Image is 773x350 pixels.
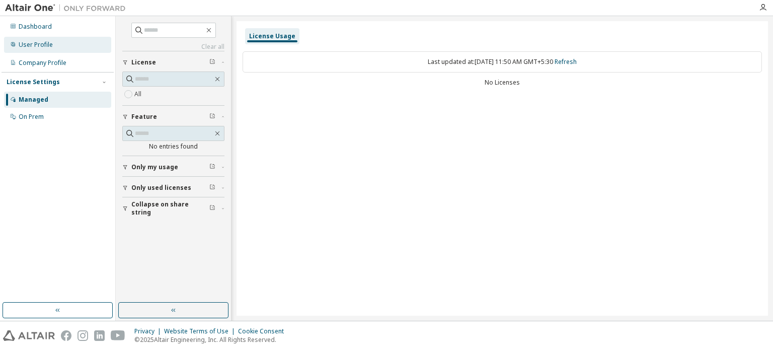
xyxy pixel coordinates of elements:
button: Collapse on share string [122,197,224,220]
span: Clear filter [209,113,215,121]
a: Refresh [555,57,577,66]
img: youtube.svg [111,330,125,341]
img: instagram.svg [78,330,88,341]
span: Clear filter [209,184,215,192]
div: Company Profile [19,59,66,67]
p: © 2025 Altair Engineering, Inc. All Rights Reserved. [134,335,290,344]
div: No entries found [122,143,224,151]
button: License [122,51,224,74]
span: Clear filter [209,58,215,66]
div: Website Terms of Use [164,327,238,335]
div: No Licenses [243,79,762,87]
img: altair_logo.svg [3,330,55,341]
span: License [131,58,156,66]
span: Collapse on share string [131,200,209,217]
img: linkedin.svg [94,330,105,341]
button: Only my usage [122,156,224,178]
div: User Profile [19,41,53,49]
div: License Settings [7,78,60,86]
img: facebook.svg [61,330,71,341]
div: On Prem [19,113,44,121]
div: Managed [19,96,48,104]
span: Only my usage [131,163,178,171]
div: Cookie Consent [238,327,290,335]
span: Clear filter [209,204,215,213]
div: Privacy [134,327,164,335]
button: Feature [122,106,224,128]
div: License Usage [249,32,295,40]
img: Altair One [5,3,131,13]
span: Feature [131,113,157,121]
a: Clear all [122,43,224,51]
span: Clear filter [209,163,215,171]
div: Dashboard [19,23,52,31]
div: Last updated at: [DATE] 11:50 AM GMT+5:30 [243,51,762,73]
label: All [134,88,143,100]
span: Only used licenses [131,184,191,192]
button: Only used licenses [122,177,224,199]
